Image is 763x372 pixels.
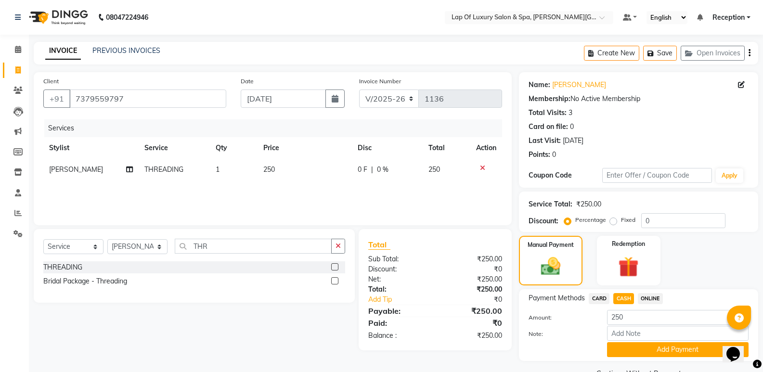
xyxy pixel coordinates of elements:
a: Add Tip [361,295,448,305]
div: ₹250.00 [435,254,509,264]
div: Service Total: [529,199,572,209]
div: 0 [570,122,574,132]
label: Percentage [575,216,606,224]
span: 250 [263,165,275,174]
label: Manual Payment [528,241,574,249]
span: ONLINE [638,293,663,304]
a: INVOICE [45,42,81,60]
span: 0 F [358,165,367,175]
th: Action [470,137,502,159]
div: Services [44,119,509,137]
div: Discount: [361,264,435,274]
iframe: chat widget [723,334,753,362]
span: 1 [216,165,220,174]
label: Redemption [612,240,645,248]
div: Discount: [529,216,558,226]
label: Note: [521,330,599,338]
th: Stylist [43,137,139,159]
div: ₹250.00 [435,274,509,284]
div: Coupon Code [529,170,602,180]
div: ₹250.00 [435,331,509,341]
img: _cash.svg [535,255,567,278]
div: Total: [361,284,435,295]
div: ₹250.00 [435,305,509,317]
div: Total Visits: [529,108,567,118]
div: Membership: [529,94,570,104]
div: THREADING [43,262,82,272]
th: Price [258,137,352,159]
button: Create New [584,46,639,61]
div: ₹0 [448,295,509,305]
div: No Active Membership [529,94,749,104]
div: Card on file: [529,122,568,132]
button: Save [643,46,677,61]
label: Invoice Number [359,77,401,86]
button: +91 [43,90,70,108]
div: ₹250.00 [435,284,509,295]
input: Enter Offer / Coupon Code [602,168,712,183]
button: Open Invoices [681,46,745,61]
img: logo [25,4,91,31]
div: Last Visit: [529,136,561,146]
div: ₹0 [435,264,509,274]
div: Points: [529,150,550,160]
span: CASH [613,293,634,304]
span: 0 % [377,165,388,175]
div: Sub Total: [361,254,435,264]
input: Search by Name/Mobile/Email/Code [69,90,226,108]
span: CARD [589,293,609,304]
div: Balance : [361,331,435,341]
input: Search or Scan [175,239,332,254]
span: Total [368,240,390,250]
input: Add Note [607,326,749,341]
b: 08047224946 [106,4,148,31]
th: Disc [352,137,423,159]
span: THREADING [144,165,183,174]
span: Reception [712,13,745,23]
button: Add Payment [607,342,749,357]
div: Name: [529,80,550,90]
div: ₹250.00 [576,199,601,209]
div: 0 [552,150,556,160]
span: Payment Methods [529,293,585,303]
img: _gift.svg [612,254,645,280]
div: Bridal Package - Threading [43,276,127,286]
label: Amount: [521,313,599,322]
a: [PERSON_NAME] [552,80,606,90]
th: Service [139,137,210,159]
label: Date [241,77,254,86]
label: Client [43,77,59,86]
div: Paid: [361,317,435,329]
a: PREVIOUS INVOICES [92,46,160,55]
span: | [371,165,373,175]
div: [DATE] [563,136,583,146]
th: Qty [210,137,258,159]
div: 3 [569,108,572,118]
div: Payable: [361,305,435,317]
span: [PERSON_NAME] [49,165,103,174]
input: Amount [607,310,749,325]
div: ₹0 [435,317,509,329]
label: Fixed [621,216,635,224]
button: Apply [716,168,743,183]
div: Net: [361,274,435,284]
span: 250 [428,165,440,174]
th: Total [423,137,470,159]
